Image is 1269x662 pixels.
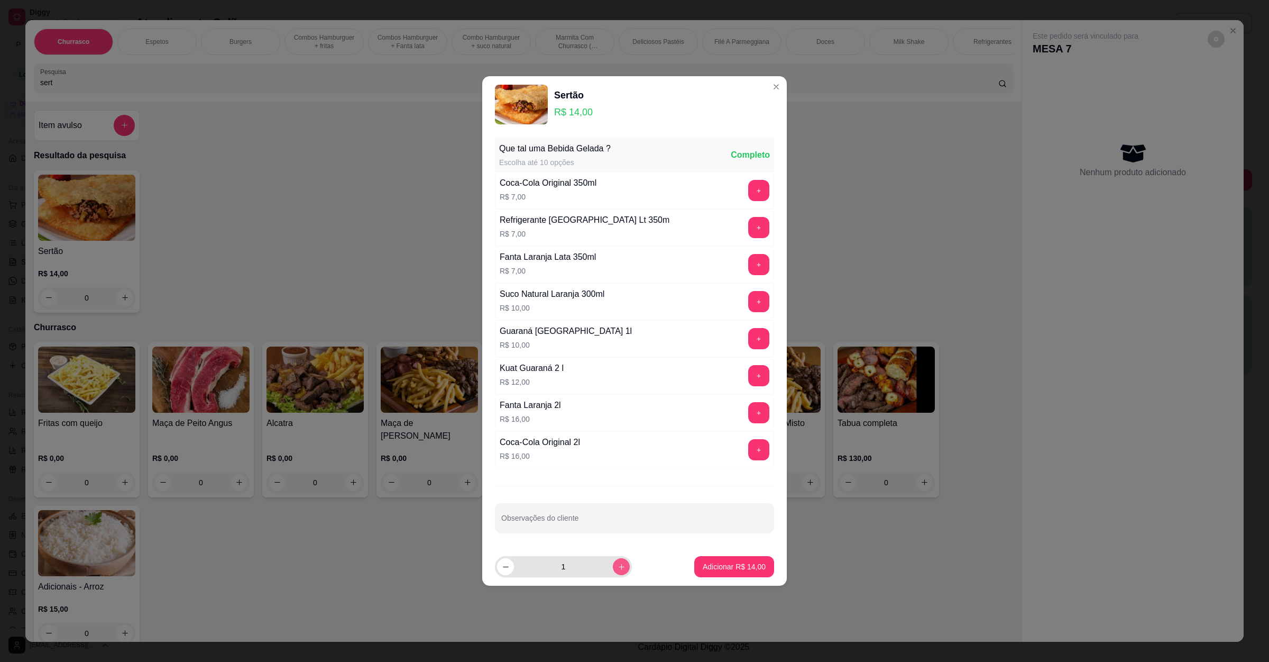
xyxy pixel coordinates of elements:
button: decrease-product-quantity [497,558,514,575]
button: increase-product-quantity [613,558,630,575]
button: add [748,291,769,312]
div: Coca-Cola Original 350ml [500,177,596,189]
div: Coca-Cola Original 2l [500,436,580,449]
div: Suco Natural Laranja 300ml [500,288,604,301]
p: R$ 16,00 [500,414,561,424]
p: R$ 16,00 [500,451,580,461]
p: R$ 7,00 [500,229,669,239]
button: add [748,402,769,423]
button: add [748,217,769,238]
p: R$ 7,00 [500,266,596,276]
div: Completo [731,149,770,161]
div: Sertão [554,88,593,103]
div: Que tal uma Bebida Gelada ? [499,142,611,155]
p: R$ 14,00 [554,105,593,120]
p: R$ 12,00 [500,377,564,387]
p: R$ 10,00 [500,303,604,313]
div: Escolha até 10 opções [499,157,611,168]
p: R$ 7,00 [500,192,596,202]
button: add [748,180,769,201]
p: R$ 10,00 [500,340,632,350]
input: Observações do cliente [501,517,768,528]
button: add [748,365,769,386]
button: Adicionar R$ 14,00 [694,556,774,577]
button: Close [768,78,785,95]
p: Adicionar R$ 14,00 [703,561,766,572]
img: product-image [495,85,548,124]
div: Fanta Laranja Lata 350ml [500,251,596,264]
button: add [748,439,769,460]
button: add [748,254,769,275]
div: Refrigerante [GEOGRAPHIC_DATA] Lt 350m [500,214,669,226]
button: add [748,328,769,349]
div: Kuat Guaraná 2 l [500,362,564,375]
div: Fanta Laranja 2l [500,399,561,412]
div: Guaraná [GEOGRAPHIC_DATA] 1l [500,325,632,338]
